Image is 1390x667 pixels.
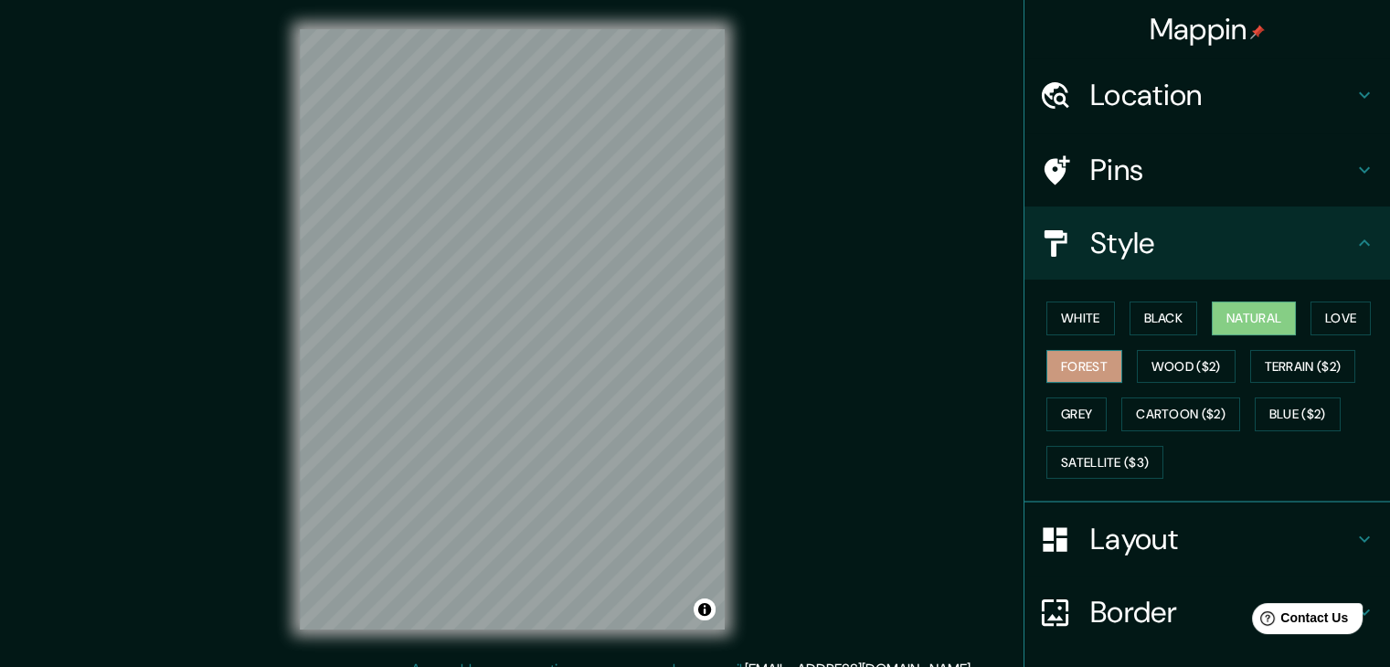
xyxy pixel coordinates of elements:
[1090,521,1353,557] h4: Layout
[1046,302,1115,335] button: White
[1046,446,1163,480] button: Satellite ($3)
[1024,206,1390,280] div: Style
[1150,11,1266,48] h4: Mappin
[1212,302,1296,335] button: Natural
[1090,225,1353,261] h4: Style
[1090,594,1353,630] h4: Border
[1227,596,1370,647] iframe: Help widget launcher
[1250,25,1265,39] img: pin-icon.png
[1121,397,1240,431] button: Cartoon ($2)
[1024,58,1390,132] div: Location
[1090,152,1353,188] h4: Pins
[1024,503,1390,576] div: Layout
[1046,397,1107,431] button: Grey
[1310,302,1371,335] button: Love
[1024,133,1390,206] div: Pins
[1137,350,1236,384] button: Wood ($2)
[1090,77,1353,113] h4: Location
[1046,350,1122,384] button: Forest
[300,29,725,630] canvas: Map
[1024,576,1390,649] div: Border
[1250,350,1356,384] button: Terrain ($2)
[694,598,716,620] button: Toggle attribution
[1130,302,1198,335] button: Black
[1255,397,1341,431] button: Blue ($2)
